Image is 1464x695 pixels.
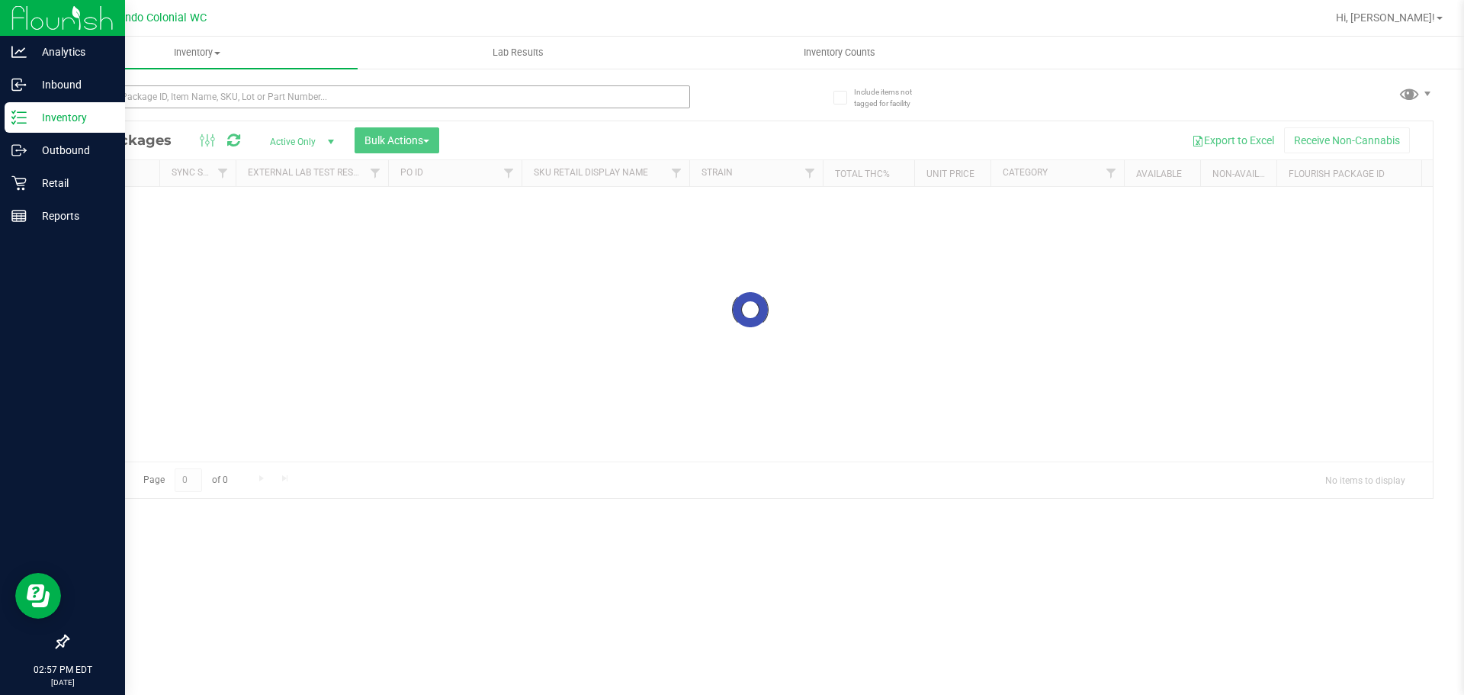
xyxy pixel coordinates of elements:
p: 02:57 PM EDT [7,663,118,677]
span: Inventory [37,46,358,60]
a: Inventory [37,37,358,69]
input: Search Package ID, Item Name, SKU, Lot or Part Number... [67,85,690,108]
inline-svg: Reports [11,208,27,224]
p: Retail [27,174,118,192]
p: Inbound [27,76,118,94]
inline-svg: Inbound [11,77,27,92]
inline-svg: Analytics [11,44,27,60]
p: Analytics [27,43,118,61]
span: Orlando Colonial WC [104,11,207,24]
a: Inventory Counts [679,37,1000,69]
span: Inventory Counts [783,46,896,60]
span: Hi, [PERSON_NAME]! [1336,11,1435,24]
inline-svg: Inventory [11,110,27,125]
span: Lab Results [472,46,564,60]
a: Lab Results [358,37,679,69]
inline-svg: Outbound [11,143,27,158]
p: Inventory [27,108,118,127]
span: Include items not tagged for facility [854,86,930,109]
p: Outbound [27,141,118,159]
iframe: Resource center [15,573,61,619]
p: Reports [27,207,118,225]
p: [DATE] [7,677,118,688]
inline-svg: Retail [11,175,27,191]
